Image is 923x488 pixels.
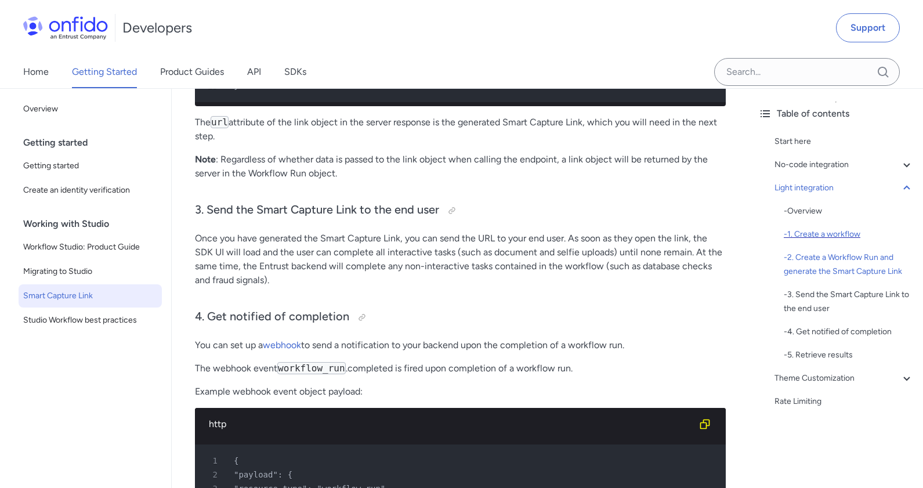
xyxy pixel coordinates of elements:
[774,181,914,195] a: Light integration
[23,131,166,154] div: Getting started
[122,19,192,37] h1: Developers
[784,251,914,279] a: -2. Create a Workflow Run and generate the Smart Capture Link
[23,102,157,116] span: Overview
[263,339,301,350] a: webhook
[211,116,229,128] code: url
[23,313,157,327] span: Studio Workflow best practices
[195,385,726,399] p: Example webhook event object payload:
[195,154,216,165] strong: Note
[200,468,226,482] span: 2
[19,260,162,283] a: Migrating to Studio
[714,58,900,86] input: Onfido search input field
[277,362,346,374] code: workflow_run
[23,212,166,236] div: Working with Studio
[19,179,162,202] a: Create an identity verification
[836,13,900,42] a: Support
[19,284,162,308] a: Smart Capture Link
[247,56,261,88] a: API
[774,371,914,385] a: Theme Customization
[23,16,108,39] img: Onfido Logo
[784,348,914,362] a: -5. Retrieve results
[23,289,157,303] span: Smart Capture Link
[784,204,914,218] div: - Overview
[23,159,157,173] span: Getting started
[784,288,914,316] a: -3. Send the Smart Capture Link to the end user
[234,456,238,465] span: {
[693,413,716,436] button: Copy code snippet button
[195,308,726,327] h3: 4. Get notified of completion
[784,348,914,362] div: - 5. Retrieve results
[784,325,914,339] a: -4. Get notified of completion
[195,201,726,220] h3: 3. Send the Smart Capture Link to the end user
[200,454,226,468] span: 1
[774,395,914,409] a: Rate Limiting
[195,115,726,143] p: The attribute of the link object in the server response is the generated Smart Capture Link, whic...
[758,107,914,121] div: Table of contents
[784,227,914,241] a: -1. Create a workflow
[209,417,693,431] div: http
[774,158,914,172] a: No-code integration
[23,56,49,88] a: Home
[72,56,137,88] a: Getting Started
[195,153,726,180] p: : Regardless of whether data is passed to the link object when calling the endpoint, a link objec...
[784,325,914,339] div: - 4. Get notified of completion
[784,288,914,316] div: - 3. Send the Smart Capture Link to the end user
[774,135,914,149] a: Start here
[195,232,726,287] p: Once you have generated the Smart Capture Link, you can send the URL to your end user. As soon as...
[19,309,162,332] a: Studio Workflow best practices
[23,240,157,254] span: Workflow Studio: Product Guide
[19,154,162,178] a: Getting started
[19,97,162,121] a: Overview
[195,338,726,352] p: You can set up a to send a notification to your backend upon the completion of a workflow run.
[234,470,292,479] span: "payload": {
[23,183,157,197] span: Create an identity verification
[784,251,914,279] div: - 2. Create a Workflow Run and generate the Smart Capture Link
[160,56,224,88] a: Product Guides
[784,204,914,218] a: -Overview
[19,236,162,259] a: Workflow Studio: Product Guide
[23,265,157,279] span: Migrating to Studio
[195,362,726,375] p: The webhook event .completed is fired upon completion of a workflow run.
[784,227,914,241] div: - 1. Create a workflow
[284,56,306,88] a: SDKs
